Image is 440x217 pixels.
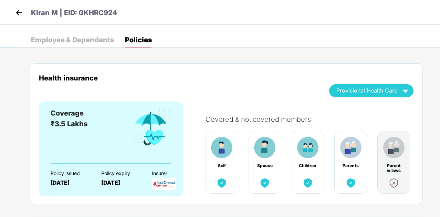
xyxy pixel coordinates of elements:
[31,8,117,18] p: Kiran M | EID: GKHRC924
[51,180,89,186] div: [DATE]
[152,171,190,176] div: Insurer
[259,177,271,189] img: benefitCardImg
[345,177,357,189] img: benefitCardImg
[399,85,411,97] img: wAAAAASUVORK5CYII=
[336,89,398,93] span: Provisional Health Card
[206,115,420,123] div: Covered & not covered members
[299,163,317,168] div: Children
[254,137,275,158] img: benefitCardImg
[51,108,87,119] div: Coverage
[213,163,231,168] div: Self
[297,137,318,158] img: benefitCardImg
[385,163,403,168] div: Parent in laws
[216,177,228,189] img: benefitCardImg
[39,74,319,82] div: Health insurance
[302,177,314,189] img: benefitCardImg
[14,8,24,18] img: back
[101,171,140,176] div: Policy expiry
[383,137,405,158] img: benefitCardImg
[131,108,171,149] img: benefitCardImg
[31,36,114,43] div: Employee & Dependents
[329,84,413,97] button: Provisional Health Card
[256,163,274,168] div: Spouse
[340,137,362,158] img: benefitCardImg
[125,36,152,43] div: Policies
[51,171,89,176] div: Policy issued
[342,163,360,168] div: Parents
[51,120,87,128] span: ₹3.5 Lakhs
[152,178,176,190] img: InsurerLogo
[211,137,232,158] img: benefitCardImg
[101,180,140,186] div: [DATE]
[388,177,400,189] img: benefitCardImg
